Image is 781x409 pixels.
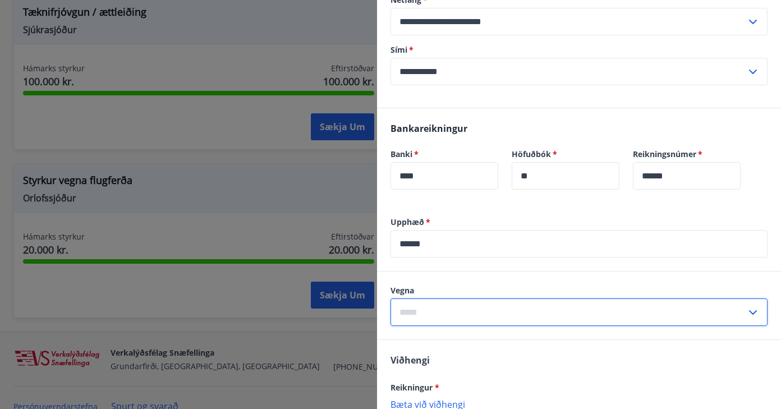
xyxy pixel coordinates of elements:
[391,149,498,160] label: Banki
[391,285,768,296] label: Vegna
[391,354,430,366] span: Viðhengi
[391,44,768,56] label: Sími
[633,149,741,160] label: Reikningsnúmer
[391,230,768,258] div: Upphæð
[391,122,467,135] span: Bankareikningur
[512,149,619,160] label: Höfuðbók
[391,217,768,228] label: Upphæð
[391,382,439,393] span: Reikningur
